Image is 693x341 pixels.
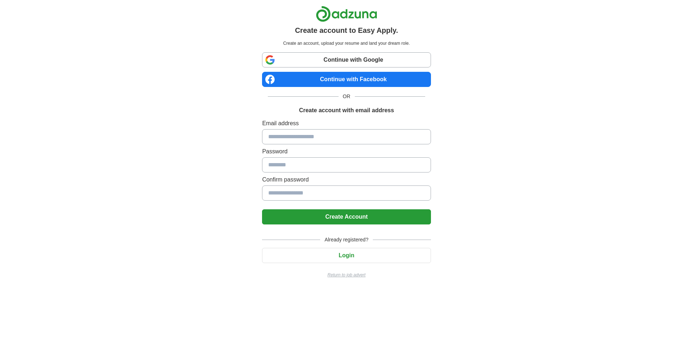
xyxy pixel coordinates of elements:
[262,72,431,87] a: Continue with Facebook
[262,272,431,278] a: Return to job advert
[262,119,431,128] label: Email address
[262,52,431,67] a: Continue with Google
[262,248,431,263] button: Login
[262,175,431,184] label: Confirm password
[262,147,431,156] label: Password
[299,106,394,115] h1: Create account with email address
[263,40,429,47] p: Create an account, upload your resume and land your dream role.
[295,25,398,36] h1: Create account to Easy Apply.
[339,93,355,100] span: OR
[320,236,372,244] span: Already registered?
[262,209,431,224] button: Create Account
[262,252,431,258] a: Login
[316,6,377,22] img: Adzuna logo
